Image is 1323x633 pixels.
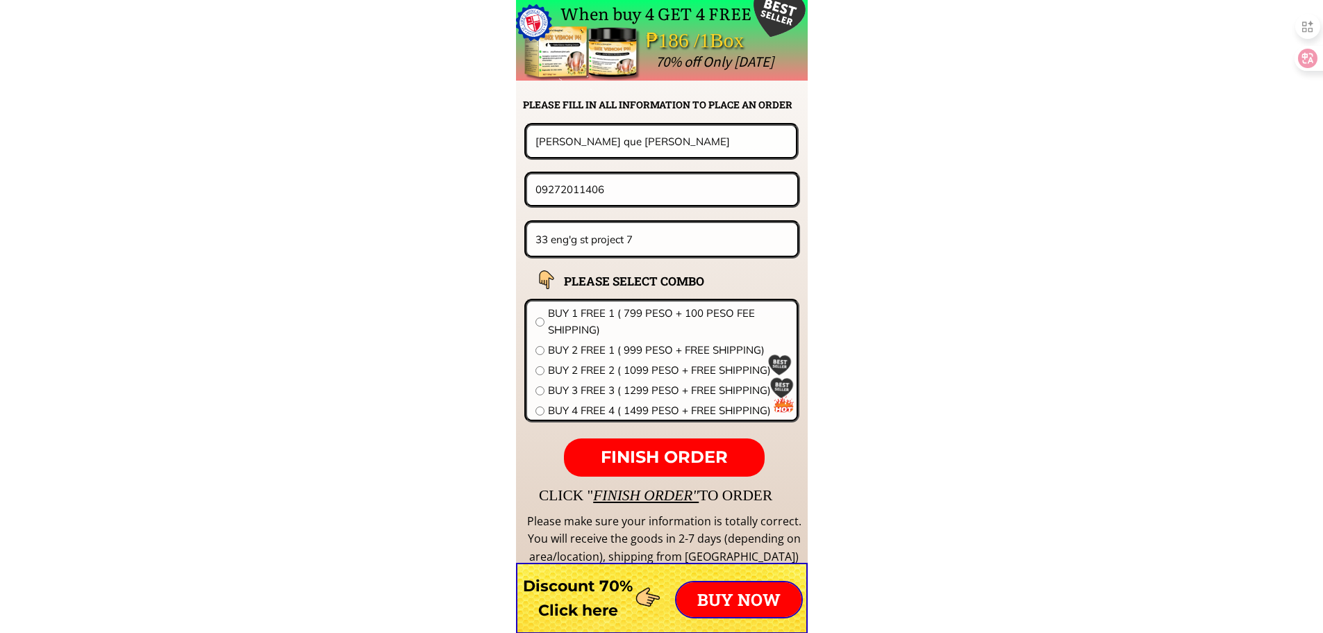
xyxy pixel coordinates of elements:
[646,24,783,57] div: ₱186 /1Box
[532,223,793,256] input: Address
[676,582,801,617] p: BUY NOW
[548,402,788,419] span: BUY 4 FREE 4 ( 1499 PESO + FREE SHIPPING)
[656,50,1084,74] div: 70% off Only [DATE]
[532,126,791,156] input: Your name
[516,574,640,623] h3: Discount 70% Click here
[548,382,788,399] span: BUY 3 FREE 3 ( 1299 PESO + FREE SHIPPING)
[593,487,699,504] span: FINISH ORDER"
[532,174,792,204] input: Phone number
[525,513,803,566] div: Please make sure your information is totally correct. You will receive the goods in 2-7 days (dep...
[601,447,728,467] span: FINISH ORDER
[548,342,788,359] span: BUY 2 FREE 1 ( 999 PESO + FREE SHIPPING)
[523,97,806,113] h2: PLEASE FILL IN ALL INFORMATION TO PLACE AN ORDER
[539,484,1178,507] div: CLICK " TO ORDER
[548,362,788,379] span: BUY 2 FREE 2 ( 1099 PESO + FREE SHIPPING)
[548,305,788,338] span: BUY 1 FREE 1 ( 799 PESO + 100 PESO FEE SHIPPING)
[564,272,739,290] h2: PLEASE SELECT COMBO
